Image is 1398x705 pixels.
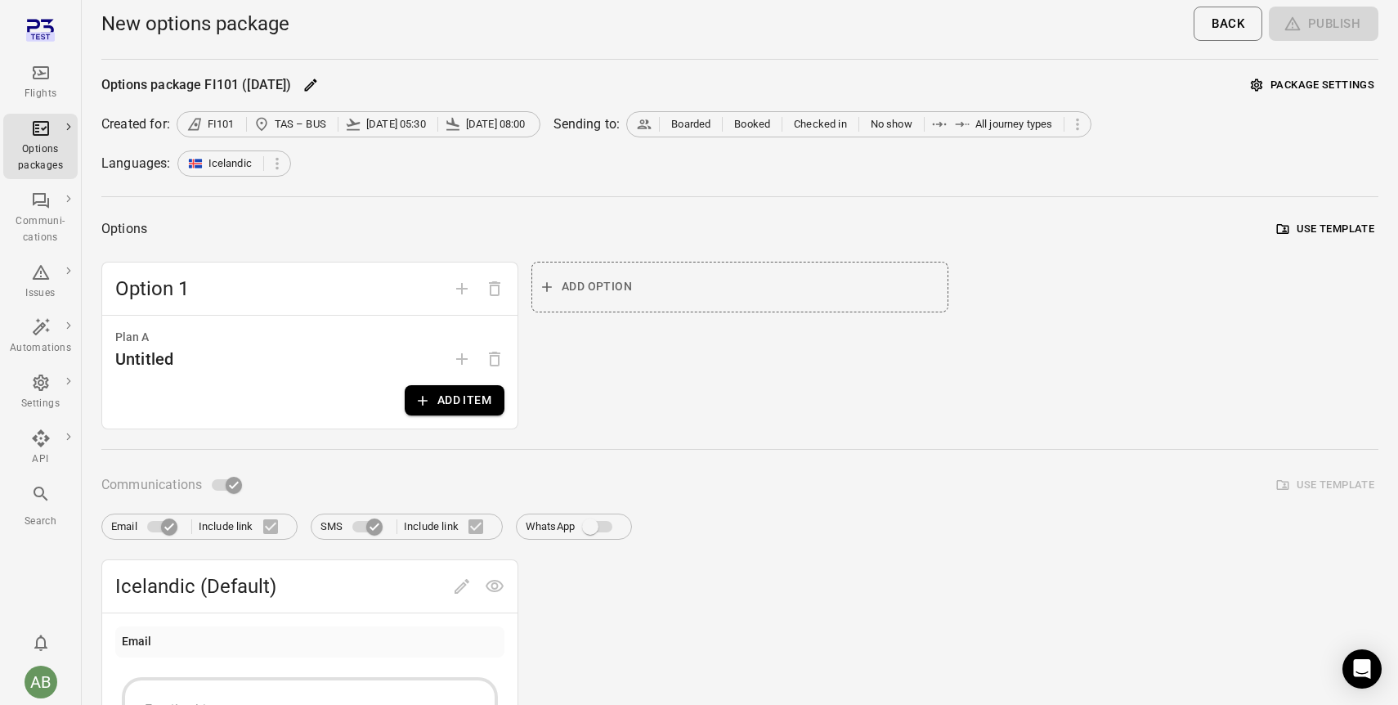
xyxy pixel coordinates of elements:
[405,385,504,415] button: Add item
[101,218,147,240] div: Options
[3,424,78,473] a: API
[115,276,446,302] span: Option 1
[101,154,171,173] div: Languages:
[466,116,526,132] span: [DATE] 08:00
[3,114,78,179] a: Options packages
[446,280,478,295] span: Add option
[115,573,446,599] span: Icelandic (Default)
[1194,7,1262,41] button: Back
[478,280,511,295] span: Delete option
[25,626,57,659] button: Notifications
[3,312,78,361] a: Automations
[10,285,71,302] div: Issues
[3,479,78,534] button: Search
[101,11,289,37] h1: New options package
[10,396,71,412] div: Settings
[1273,217,1378,242] button: Use template
[366,116,426,132] span: [DATE] 05:30
[1247,73,1378,98] button: Package settings
[25,666,57,698] div: AB
[10,86,71,102] div: Flights
[101,474,202,496] span: Communications
[115,329,504,347] div: Plan A
[526,511,622,542] label: WhatsApp
[18,659,64,705] button: Aslaug Bjarnadottir
[626,111,1091,137] div: BoardedBookedChecked inNo showAll journey types
[671,116,710,132] span: Boarded
[208,116,235,132] span: FI101
[10,451,71,468] div: API
[10,213,71,246] div: Communi-cations
[975,116,1053,132] span: All journey types
[320,511,390,542] label: SMS
[208,155,252,172] span: Icelandic
[101,115,170,134] div: Created for:
[177,150,291,177] div: Icelandic
[3,58,78,107] a: Flights
[553,115,621,134] div: Sending to:
[10,514,71,530] div: Search
[275,116,326,132] span: TAS – BUS
[404,510,493,544] label: Include link
[199,510,288,544] label: Include link
[101,75,292,95] div: Options package FI101 ([DATE])
[115,346,173,372] div: Untitled
[122,633,152,651] div: Email
[446,577,478,593] span: Edit
[3,258,78,307] a: Issues
[10,340,71,357] div: Automations
[794,116,847,132] span: Checked in
[1342,649,1382,689] div: Open Intercom Messenger
[3,186,78,251] a: Communi-cations
[734,116,770,132] span: Booked
[3,368,78,417] a: Settings
[10,141,71,174] div: Options packages
[111,511,185,542] label: Email
[446,351,478,366] span: Add plan
[298,73,323,97] button: Edit
[871,116,912,132] span: No show
[478,351,511,366] span: Options need to have at least one plan
[478,577,511,593] span: Preview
